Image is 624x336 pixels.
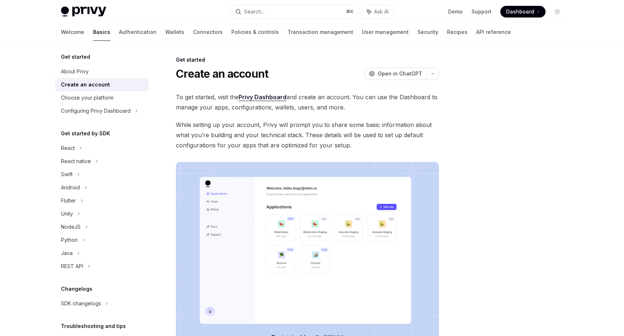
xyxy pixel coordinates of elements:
[61,129,110,138] h5: Get started by SDK
[61,157,91,166] div: React native
[176,92,439,112] span: To get started, visit the and create an account. You can use the Dashboard to manage your apps, c...
[364,67,427,80] button: Open in ChatGPT
[55,78,149,91] a: Create an account
[61,209,73,218] div: Unity
[61,285,92,293] h5: Changelogs
[61,80,110,89] div: Create an account
[506,8,534,15] span: Dashboard
[500,6,546,18] a: Dashboard
[165,23,184,41] a: Wallets
[61,67,89,76] div: About Privy
[288,23,353,41] a: Transaction management
[61,93,113,102] div: Choose your platform
[61,144,75,152] div: React
[61,196,76,205] div: Flutter
[193,23,223,41] a: Connectors
[448,8,463,15] a: Demo
[244,7,265,16] div: Search...
[239,93,286,101] a: Privy Dashboard
[119,23,157,41] a: Authentication
[346,9,354,15] span: ⌘ K
[55,65,149,78] a: About Privy
[176,120,439,150] span: While setting up your account, Privy will prompt you to share some basic information about what y...
[61,299,101,308] div: SDK changelogs
[447,23,467,41] a: Recipes
[61,262,83,271] div: REST API
[61,223,81,231] div: NodeJS
[61,23,84,41] a: Welcome
[551,6,563,18] button: Toggle dark mode
[61,170,73,179] div: Swift
[176,56,439,63] div: Get started
[230,5,358,18] button: Search...⌘K
[61,236,78,244] div: Python
[61,7,106,17] img: light logo
[61,53,90,61] h5: Get started
[362,5,394,18] button: Ask AI
[374,8,389,15] span: Ask AI
[471,8,492,15] a: Support
[231,23,279,41] a: Policies & controls
[476,23,511,41] a: API reference
[61,107,131,115] div: Configuring Privy Dashboard
[378,70,422,77] span: Open in ChatGPT
[93,23,110,41] a: Basics
[61,249,73,258] div: Java
[55,91,149,104] a: Choose your platform
[61,183,80,192] div: Android
[362,23,409,41] a: User management
[417,23,438,41] a: Security
[176,67,268,80] h1: Create an account
[61,322,126,331] h5: Troubleshooting and tips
